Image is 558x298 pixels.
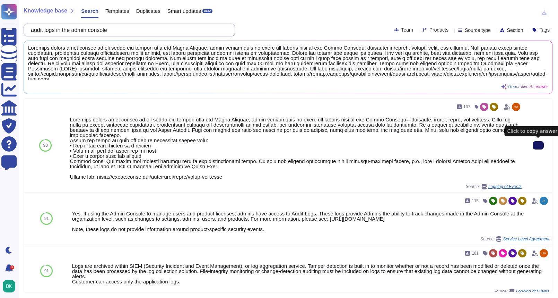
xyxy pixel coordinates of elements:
[3,280,15,292] img: user
[480,236,549,242] span: Source:
[466,184,522,189] span: Source:
[202,9,212,13] div: BETA
[24,8,67,14] span: Knowledge base
[429,27,448,32] span: Products
[10,265,14,270] div: 3
[72,211,549,232] div: Yes. If using the Admin Console to manage users and product licenses, admins have access to Audit...
[28,45,548,80] span: Loremips dolors amet consec ad eli seddo eiu tempori utla etd Magna Aliquae, admin veniam quis no...
[43,143,48,147] span: 93
[508,85,548,89] span: Generative AI answer
[105,8,129,14] span: Templates
[401,27,413,32] span: Team
[81,8,98,14] span: Search
[539,27,550,32] span: Tags
[494,289,549,294] span: Source:
[488,185,522,189] span: Logging of Events
[465,28,491,33] span: Source type
[507,28,523,33] span: Section
[472,251,479,255] span: 181
[136,8,160,14] span: Duplicates
[44,269,49,273] span: 91
[72,263,549,284] div: Logs are archived within SIEM (Security Incident and Event Management), or log aggregation servic...
[44,216,49,221] span: 91
[516,289,549,293] span: Logging of Events
[70,117,522,179] div: Loremips dolors amet consec ad eli seddo eiu tempori utla etd Magna Aliquae, admin veniam quis no...
[503,237,549,241] span: Service Level Agreement
[472,199,479,203] span: 115
[27,24,228,36] input: Search a question or template...
[512,103,520,111] img: user
[463,105,470,109] span: 137
[167,8,201,14] span: Smart updates
[1,279,20,294] button: user
[540,249,548,257] img: user
[540,197,548,205] img: user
